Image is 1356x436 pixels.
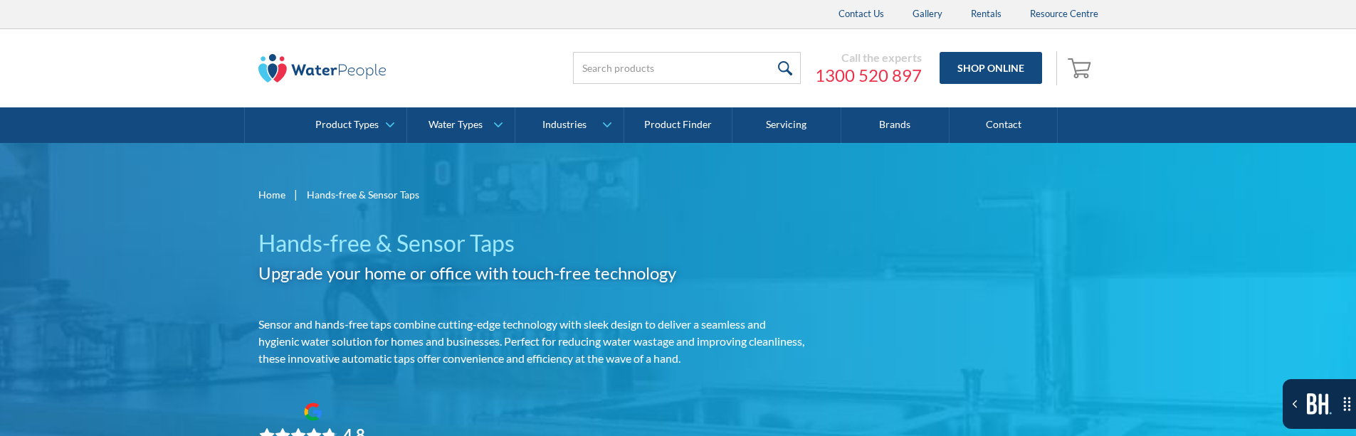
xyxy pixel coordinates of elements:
a: 1300 520 897 [815,65,922,86]
div: Industries [542,119,587,131]
a: Brands [841,107,950,143]
h1: Hands-free & Sensor Taps [258,226,805,260]
a: Servicing [732,107,841,143]
a: Industries [515,107,623,143]
a: Product Finder [624,107,732,143]
div: Call the experts [815,50,922,65]
input: Search products [573,52,801,84]
div: | [293,186,300,203]
a: Open empty cart [1064,51,1098,85]
img: shopping cart [1068,56,1095,79]
a: Product Types [299,107,406,143]
a: Shop Online [940,52,1042,84]
div: Water Types [429,119,483,131]
img: The Water People [258,54,387,83]
a: Home [258,187,285,202]
p: Sensor and hands-free taps combine cutting-edge technology with sleek design to deliver a seamles... [258,316,805,367]
div: Product Types [315,119,379,131]
div: Hands-free & Sensor Taps [307,187,419,202]
a: Contact [950,107,1058,143]
a: Water Types [407,107,515,143]
h2: Upgrade your home or office with touch-free technology [258,260,805,286]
